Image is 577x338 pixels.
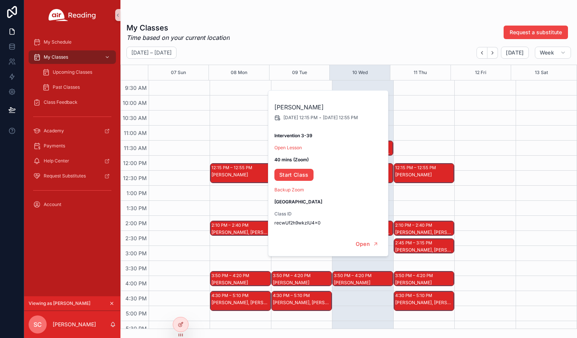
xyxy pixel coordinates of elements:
[273,280,331,286] div: [PERSON_NAME]
[273,292,312,299] div: 4:30 PM – 5:10 PM
[44,128,64,134] span: Academy
[395,300,454,306] div: [PERSON_NAME], [PERSON_NAME]
[123,85,149,91] span: 9:30 AM
[274,103,383,112] h2: [PERSON_NAME]
[212,229,270,235] div: [PERSON_NAME], [PERSON_NAME] P
[38,80,116,94] a: Past Classes
[292,65,307,80] button: 09 Tue
[283,115,318,121] span: [DATE] 12:15 PM
[44,158,69,164] span: Help Center
[33,320,42,329] span: SC
[395,164,438,171] div: 12:15 PM – 12:55 PM
[212,292,250,299] div: 4:30 PM – 5:10 PM
[123,295,149,302] span: 4:30 PM
[24,30,120,221] div: scrollable content
[124,310,149,317] span: 5:00 PM
[394,221,454,235] div: 2:10 PM – 2:40 PM[PERSON_NAME], [PERSON_NAME] P, [PERSON_NAME] L
[212,272,251,279] div: 3:50 PM – 4:20 PM
[122,130,149,136] span: 11:00 AM
[231,65,247,80] button: 08 Mon
[394,164,454,183] div: 12:15 PM – 12:55 PM[PERSON_NAME]
[123,250,149,256] span: 3:00 PM
[126,33,230,42] em: Time based on your current location
[272,291,332,311] div: 4:30 PM – 5:10 PM[PERSON_NAME], [PERSON_NAME]
[394,291,454,311] div: 4:30 PM – 5:10 PM[PERSON_NAME], [PERSON_NAME]
[121,160,149,166] span: 12:00 PM
[395,292,434,299] div: 4:30 PM – 5:10 PM
[124,325,149,332] span: 5:30 PM
[53,321,96,328] p: [PERSON_NAME]
[323,115,358,121] span: [DATE] 12:55 PM
[394,271,454,286] div: 3:50 PM – 4:20 PM[PERSON_NAME]
[356,241,370,247] span: Open
[351,238,384,250] button: Open
[121,100,149,106] span: 10:00 AM
[487,47,498,59] button: Next
[44,54,68,60] span: My Classes
[212,172,270,178] div: [PERSON_NAME]
[506,49,524,56] span: [DATE]
[333,271,393,286] div: 3:50 PM – 4:20 PM[PERSON_NAME]
[44,143,65,149] span: Payments
[510,29,562,36] span: Request a substitute
[395,247,454,253] div: [PERSON_NAME], [PERSON_NAME]
[29,50,116,64] a: My Classes
[210,221,270,235] div: 2:10 PM – 2:40 PM[PERSON_NAME], [PERSON_NAME] P
[212,280,270,286] div: [PERSON_NAME]
[504,26,568,39] button: Request a substitute
[274,187,304,192] a: Backup Zoom
[540,49,554,56] span: Week
[44,202,61,208] span: Account
[123,265,149,271] span: 3:30 PM
[210,271,270,286] div: 3:50 PM – 4:20 PM[PERSON_NAME]
[123,220,149,226] span: 2:00 PM
[126,23,230,33] h1: My Classes
[395,239,434,247] div: 2:45 PM – 3:15 PM
[44,39,72,45] span: My Schedule
[274,169,314,181] a: Start Class
[121,175,149,181] span: 12:30 PM
[475,65,486,80] div: 12 Fri
[38,65,116,79] a: Upcoming Classes
[272,271,332,286] div: 3:50 PM – 4:20 PM[PERSON_NAME]
[395,221,434,229] div: 2:10 PM – 2:40 PM
[274,211,383,217] span: Class ID
[29,139,116,153] a: Payments
[212,300,270,306] div: [PERSON_NAME], [PERSON_NAME]
[131,49,172,56] h2: [DATE] – [DATE]
[210,291,270,311] div: 4:30 PM – 5:10 PM[PERSON_NAME], [PERSON_NAME]
[212,164,254,171] div: 12:15 PM – 12:55 PM
[125,190,149,196] span: 1:00 PM
[44,99,78,105] span: Class Feedback
[29,35,116,49] a: My Schedule
[123,280,149,286] span: 4:00 PM
[44,173,86,179] span: Request Substitutes
[121,115,149,121] span: 10:30 AM
[122,145,149,151] span: 11:30 AM
[274,199,322,205] strong: [GEOGRAPHIC_DATA]
[29,169,116,183] a: Request Substitutes
[319,115,321,121] span: -
[29,95,116,109] a: Class Feedback
[29,198,116,211] a: Account
[274,220,383,226] span: recwUf2h9wkzlU4x0
[274,145,302,150] a: Open Lesson
[477,47,487,59] button: Back
[414,65,427,80] button: 11 Thu
[171,65,186,80] button: 07 Sun
[212,221,250,229] div: 2:10 PM – 2:40 PM
[210,164,270,183] div: 12:15 PM – 12:55 PM[PERSON_NAME]
[535,65,548,80] button: 13 Sat
[49,9,96,21] img: App logo
[273,272,312,279] div: 3:50 PM – 4:20 PM
[352,65,368,80] button: 10 Wed
[125,205,149,211] span: 1:30 PM
[395,280,454,286] div: [PERSON_NAME]
[53,69,92,75] span: Upcoming Classes
[395,229,454,235] div: [PERSON_NAME], [PERSON_NAME] P, [PERSON_NAME] L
